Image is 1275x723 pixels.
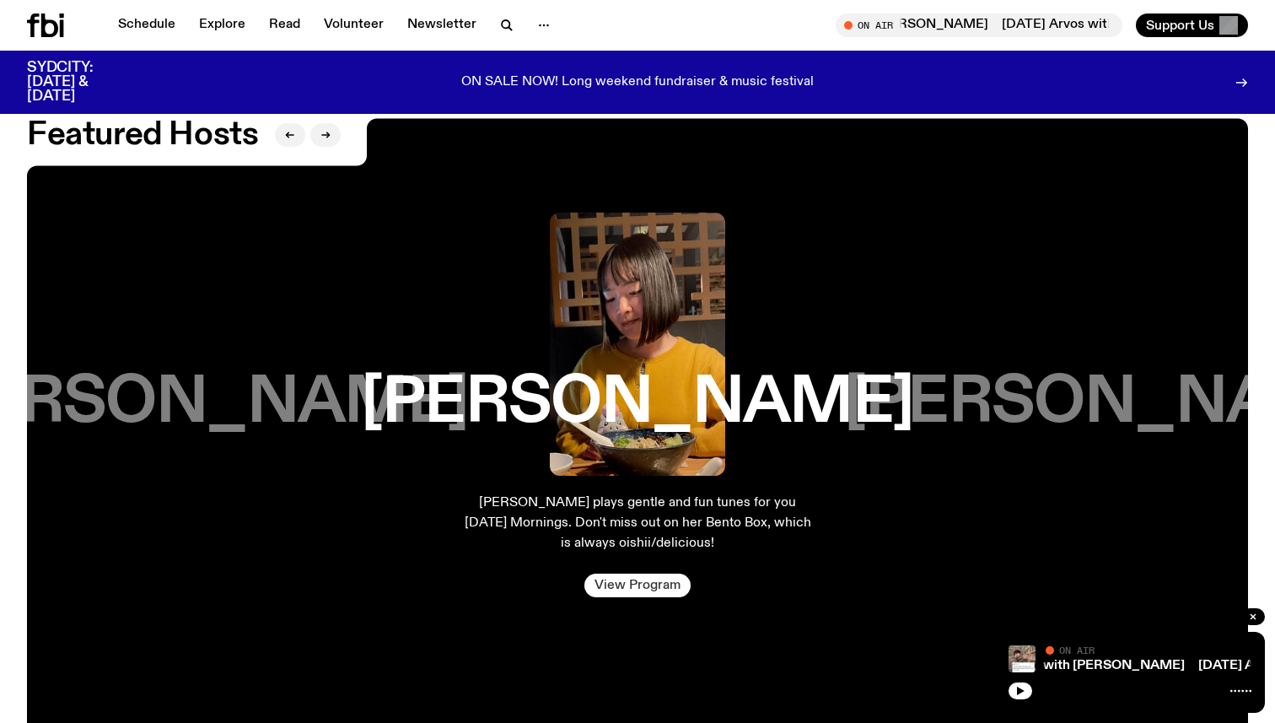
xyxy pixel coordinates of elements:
a: Read [259,13,310,37]
h3: [PERSON_NAME] [361,371,913,435]
h3: SYDCITY: [DATE] & [DATE] [27,61,135,104]
a: Newsletter [397,13,487,37]
h2: Featured Hosts [27,120,258,150]
a: Schedule [108,13,186,37]
span: Support Us [1146,18,1214,33]
button: Support Us [1136,13,1248,37]
a: Explore [189,13,256,37]
p: ON SALE NOW! Long weekend fundraiser & music festival [461,75,814,90]
a: Volunteer [314,13,394,37]
button: On Air[DATE] Arvos with [PERSON_NAME][DATE] Arvos with [PERSON_NAME] [836,13,1122,37]
p: [PERSON_NAME] plays gentle and fun tunes for you [DATE] Mornings. Don't miss out on her Bento Box... [462,493,813,553]
a: [DATE] Arvos with [PERSON_NAME] [959,659,1185,672]
span: On Air [1059,645,1095,656]
a: View Program [584,574,691,597]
